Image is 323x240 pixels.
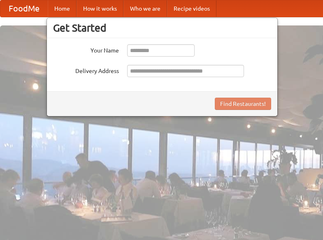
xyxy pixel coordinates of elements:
[215,98,271,110] button: Find Restaurants!
[53,44,119,55] label: Your Name
[123,0,167,17] a: Who we are
[0,0,48,17] a: FoodMe
[53,22,271,34] h3: Get Started
[167,0,216,17] a: Recipe videos
[53,65,119,75] label: Delivery Address
[77,0,123,17] a: How it works
[48,0,77,17] a: Home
